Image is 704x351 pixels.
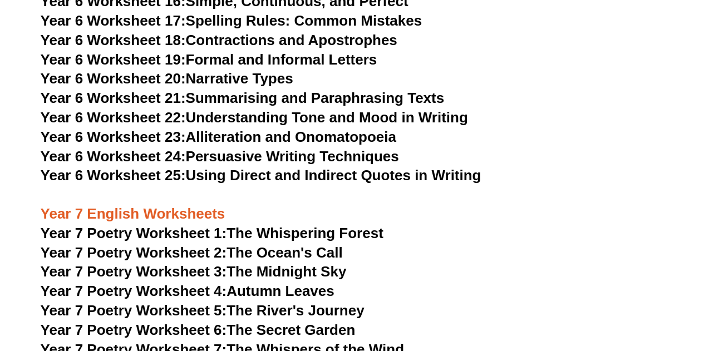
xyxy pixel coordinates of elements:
[41,322,227,338] span: Year 7 Poetry Worksheet 6:
[41,244,343,261] a: Year 7 Poetry Worksheet 2:The Ocean's Call
[41,128,396,145] a: Year 6 Worksheet 23:Alliteration and Onomatopoeia
[41,51,377,68] a: Year 6 Worksheet 19:Formal and Informal Letters
[41,128,186,145] span: Year 6 Worksheet 23:
[41,51,186,68] span: Year 6 Worksheet 19:
[41,186,664,224] h3: Year 7 English Worksheets
[41,109,468,126] a: Year 6 Worksheet 22:Understanding Tone and Mood in Writing
[41,263,227,280] span: Year 7 Poetry Worksheet 3:
[41,225,383,241] a: Year 7 Poetry Worksheet 1:The Whispering Forest
[41,70,186,87] span: Year 6 Worksheet 20:
[41,148,399,165] a: Year 6 Worksheet 24:Persuasive Writing Techniques
[41,12,422,29] a: Year 6 Worksheet 17:Spelling Rules: Common Mistakes
[41,12,186,29] span: Year 6 Worksheet 17:
[41,302,227,319] span: Year 7 Poetry Worksheet 5:
[41,167,481,184] a: Year 6 Worksheet 25:Using Direct and Indirect Quotes in Writing
[41,32,186,48] span: Year 6 Worksheet 18:
[41,148,186,165] span: Year 6 Worksheet 24:
[41,167,186,184] span: Year 6 Worksheet 25:
[519,225,704,351] iframe: Chat Widget
[41,283,334,299] a: Year 7 Poetry Worksheet 4:Autumn Leaves
[41,302,365,319] a: Year 7 Poetry Worksheet 5:The River's Journey
[41,283,227,299] span: Year 7 Poetry Worksheet 4:
[41,263,347,280] a: Year 7 Poetry Worksheet 3:The Midnight Sky
[41,90,186,106] span: Year 6 Worksheet 21:
[41,90,444,106] a: Year 6 Worksheet 21:Summarising and Paraphrasing Texts
[41,70,293,87] a: Year 6 Worksheet 20:Narrative Types
[41,244,227,261] span: Year 7 Poetry Worksheet 2:
[41,109,186,126] span: Year 6 Worksheet 22:
[41,225,227,241] span: Year 7 Poetry Worksheet 1:
[41,32,397,48] a: Year 6 Worksheet 18:Contractions and Apostrophes
[41,322,356,338] a: Year 7 Poetry Worksheet 6:The Secret Garden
